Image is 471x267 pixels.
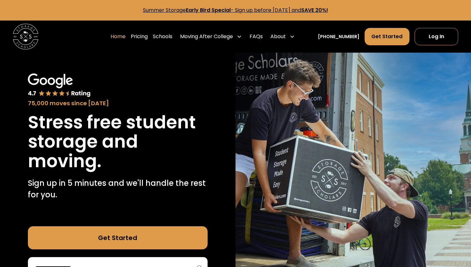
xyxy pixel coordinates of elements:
[178,28,244,46] div: Moving After College
[180,33,233,40] div: Moving After College
[111,28,126,46] a: Home
[250,28,263,46] a: FAQs
[13,24,38,49] a: home
[268,28,297,46] div: About
[28,226,208,249] a: Get Started
[270,33,286,40] div: About
[28,73,91,98] img: Google 4.7 star rating
[153,28,172,46] a: Schools
[28,99,208,108] div: 75,000 moves since [DATE]
[365,28,409,45] a: Get Started
[13,24,38,49] img: Storage Scholars main logo
[143,6,328,14] a: Summer StorageEarly Bird Special- Sign up before [DATE] andSAVE 20%!
[28,113,208,171] h1: Stress free student storage and moving.
[301,6,328,14] strong: SAVE 20%!
[318,33,359,40] a: [PHONE_NUMBER]
[28,177,208,201] p: Sign up in 5 minutes and we'll handle the rest for you.
[131,28,148,46] a: Pricing
[186,6,231,14] strong: Early Bird Special
[415,28,458,45] a: Log In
